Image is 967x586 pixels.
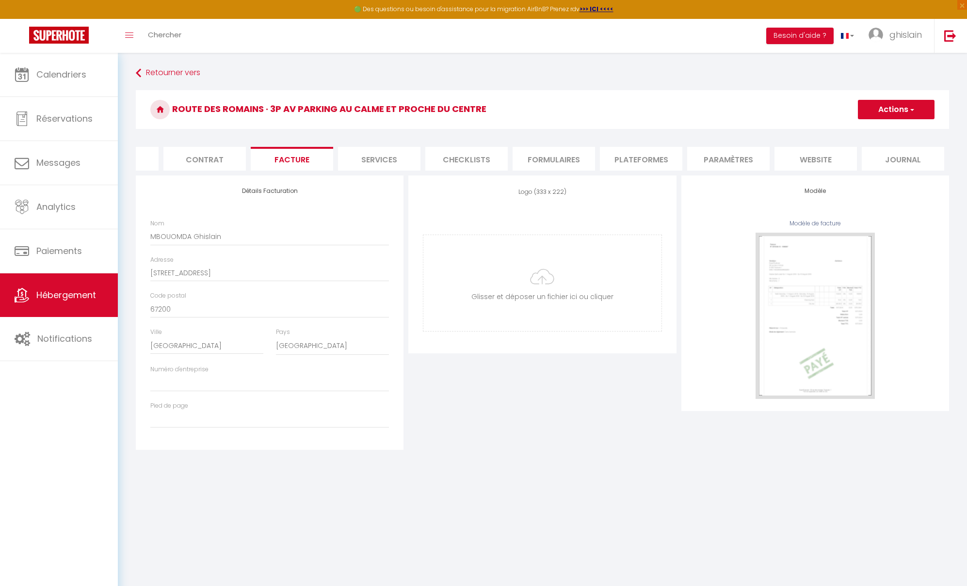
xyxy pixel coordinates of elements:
span: Messages [36,157,81,169]
label: Nom [150,219,164,228]
li: Paramètres [687,147,770,171]
span: (333 x 222) [534,188,566,196]
h4: Modèle [696,188,935,194]
h4: Détails Facturation [150,188,389,194]
li: Facture [251,147,333,171]
span: ghislain [889,29,922,41]
span: Calendriers [36,68,86,80]
span: Analytics [36,201,76,213]
a: >>> ICI <<<< [580,5,613,13]
label: Logo [518,188,532,197]
label: Ville [150,328,162,337]
li: Formulaires [513,147,595,171]
span: Réservations [36,112,93,125]
img: template-invoice.png [756,233,875,398]
li: Journal [862,147,944,171]
span: Hébergement [36,289,96,301]
a: Retourner vers [136,64,949,82]
label: Code postal [150,291,186,301]
li: website [774,147,857,171]
label: Numéro d'entreprise [150,365,209,374]
span: Chercher [148,30,181,40]
li: Services [338,147,420,171]
img: logout [944,30,956,42]
a: ... ghislain [861,19,934,53]
span: Notifications [37,333,92,345]
a: Chercher [141,19,189,53]
img: ... [869,28,883,42]
li: Plateformes [600,147,682,171]
button: Besoin d'aide ? [766,28,834,44]
li: Contrat [163,147,246,171]
h3: Route des Romains · 3P av parking au calme et proche du centre [136,90,949,129]
label: Pays [276,328,290,337]
img: Super Booking [29,27,89,44]
li: Checklists [425,147,508,171]
span: Paiements [36,245,82,257]
div: Modèle de facture [696,219,935,228]
label: Pied de page [150,401,188,411]
button: Actions [858,100,935,119]
label: Adresse [150,255,174,265]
